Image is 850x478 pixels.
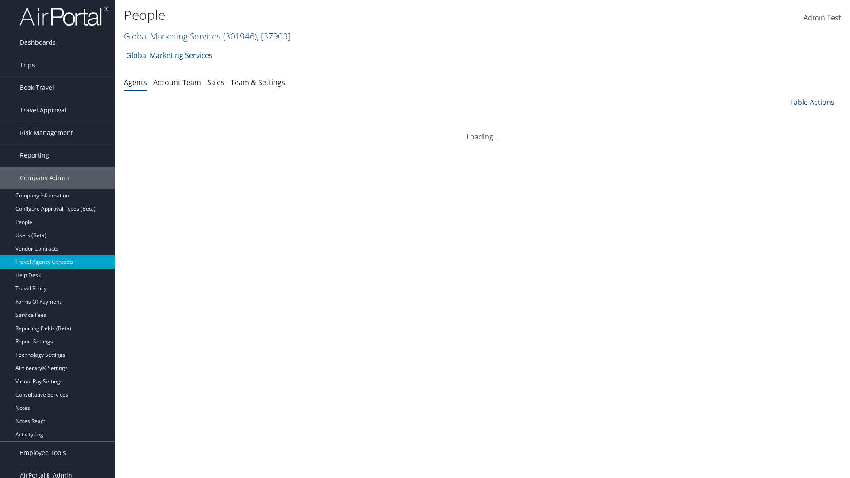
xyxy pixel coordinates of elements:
span: Trips [20,54,35,76]
div: Loading... [124,121,841,142]
a: Sales [207,77,224,87]
img: airportal-logo.png [19,6,108,27]
h1: People [124,6,602,24]
a: Table Actions [790,97,835,107]
a: Admin Test [804,4,841,32]
span: Employee Tools [20,442,66,464]
a: Global Marketing Services [126,46,212,64]
span: Company Admin [20,167,69,189]
a: Global Marketing Services [124,30,290,42]
a: Account Team [153,77,201,87]
span: Travel Approval [20,99,66,121]
span: Admin Test [804,13,841,23]
a: Agents [124,77,147,87]
span: Dashboards [20,31,56,54]
a: Team & Settings [231,77,285,87]
span: ( 301946 ) [223,30,257,42]
span: Reporting [20,144,49,166]
span: Book Travel [20,77,54,99]
span: , [ 37903 ] [257,30,290,42]
span: Risk Management [20,122,73,144]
